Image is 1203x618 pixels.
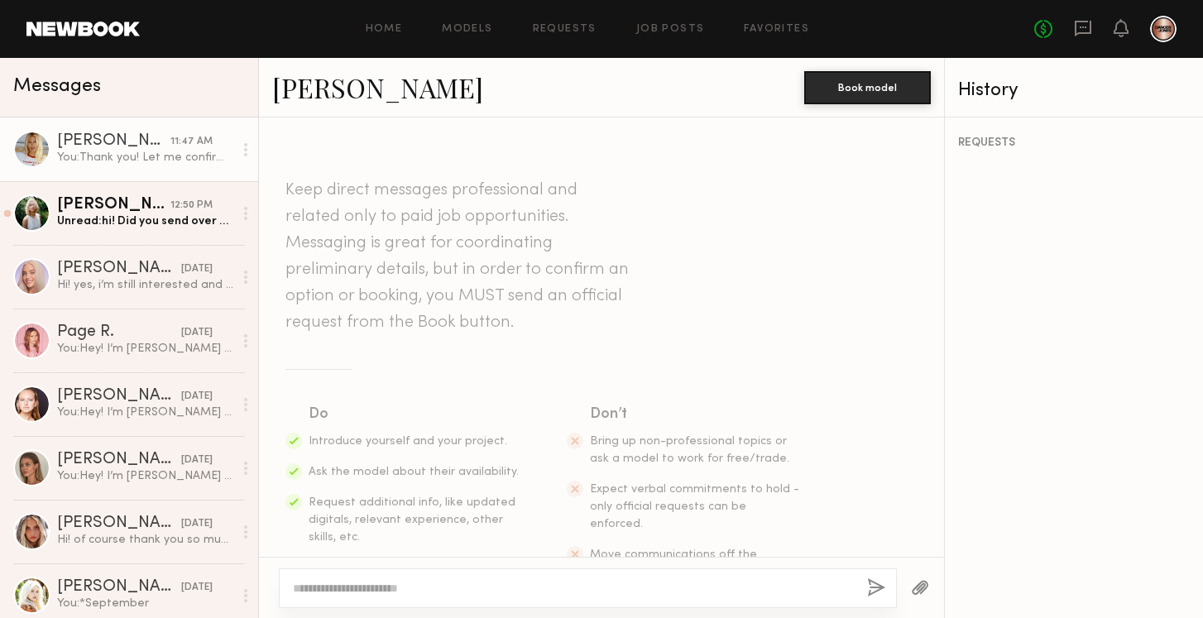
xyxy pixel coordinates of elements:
div: Don’t [590,403,802,426]
div: History [958,81,1190,100]
div: 11:47 AM [170,134,213,150]
a: [PERSON_NAME] [272,69,483,105]
div: You: Thank you! Let me confirm with the hair stylist and get back with you! [57,150,233,165]
a: Requests [533,24,597,35]
div: You: Hey! I’m [PERSON_NAME] (@doug_theo on Instagram), Director of Education at [PERSON_NAME]. I’... [57,405,233,420]
div: [PERSON_NAME] [57,197,170,213]
span: Bring up non-professional topics or ask a model to work for free/trade. [590,436,789,464]
div: Do [309,403,520,426]
div: [DATE] [181,453,213,468]
div: 12:50 PM [170,198,213,213]
div: [PERSON_NAME] [57,452,181,468]
div: [DATE] [181,325,213,341]
div: You: Hey! I’m [PERSON_NAME] (@doug_theo on Instagram), Director of Education at [PERSON_NAME]. I’... [57,468,233,484]
div: [DATE] [181,580,213,596]
div: Unread: hi! Did you send over an email? [57,213,233,229]
a: Job Posts [636,24,705,35]
div: You: *September [57,596,233,611]
div: [PERSON_NAME] [57,515,181,532]
span: Move communications off the platform. [590,549,757,577]
span: Messages [13,77,101,96]
button: Book model [804,71,931,104]
header: Keep direct messages professional and related only to paid job opportunities. Messaging is great ... [285,177,633,336]
span: Expect verbal commitments to hold - only official requests can be enforced. [590,484,799,529]
div: [PERSON_NAME] [57,388,181,405]
div: [DATE] [181,261,213,277]
a: Book model [804,79,931,93]
div: [DATE] [181,389,213,405]
div: Page R. [57,324,181,341]
span: Request additional info, like updated digitals, relevant experience, other skills, etc. [309,497,515,543]
div: [DATE] [181,516,213,532]
div: Hi! of course thank you so much for getting back! I am not available on 9/15 anymore i’m so sorry... [57,532,233,548]
a: Home [366,24,403,35]
span: Ask the model about their availability. [309,467,519,477]
div: [PERSON_NAME] [57,261,181,277]
a: Favorites [744,24,809,35]
div: Hi! yes, i’m still interested and that sounds great! and yes i’m available on that date [57,277,233,293]
div: REQUESTS [958,137,1190,149]
div: [PERSON_NAME] [57,133,170,150]
span: Introduce yourself and your project. [309,436,507,447]
a: Models [442,24,492,35]
div: You: Hey! I’m [PERSON_NAME] (@doug_theo on Instagram), Director of Education at [PERSON_NAME]. I’... [57,341,233,357]
div: [PERSON_NAME] [57,579,181,596]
